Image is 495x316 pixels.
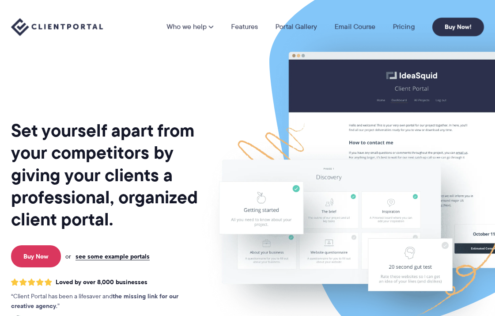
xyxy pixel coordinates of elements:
[76,252,150,260] a: see some example portals
[166,23,213,30] a: Who we help
[11,245,61,267] a: Buy Now
[11,119,200,230] h1: Set yourself apart from your competitors by giving your clients a professional, organized client ...
[231,23,258,30] a: Features
[393,23,415,30] a: Pricing
[65,252,71,260] span: or
[11,292,196,311] p: Client Portal has been a lifesaver and .
[56,278,147,286] span: Loved by over 8,000 businesses
[11,291,178,311] strong: the missing link for our creative agency
[335,23,375,30] a: Email Course
[432,18,484,36] a: Buy Now!
[276,23,317,30] a: Portal Gallery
